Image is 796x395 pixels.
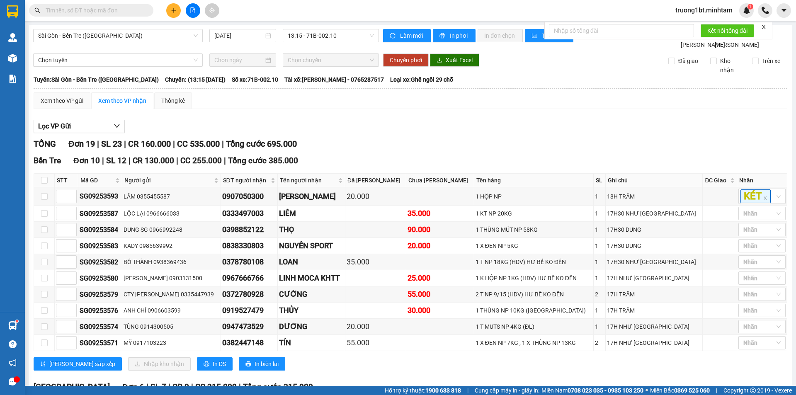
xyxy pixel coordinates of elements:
[8,54,17,63] img: warehouse-icon
[7,5,18,18] img: logo-vxr
[78,286,122,303] td: SG09253579
[279,191,344,202] div: [PERSON_NAME]
[408,305,473,316] div: 30.000
[8,321,17,330] img: warehouse-icon
[38,29,198,42] span: Sài Gòn - Bến Tre (CT)
[128,139,171,149] span: CR 160.000
[186,3,200,18] button: file-add
[106,156,126,165] span: SL 12
[245,361,251,368] span: printer
[279,272,344,284] div: LINH MOCA KHTT
[278,206,345,222] td: LIÊM
[191,382,193,392] span: |
[278,303,345,319] td: THỦY
[607,306,701,315] div: 17H TRÂM
[450,31,469,40] span: In phơi
[124,176,212,185] span: Người gửi
[222,288,277,300] div: 0372780928
[288,29,374,42] span: 13:15 - 71B-002.10
[278,319,345,335] td: DƯƠNG
[209,7,215,13] span: aim
[124,192,219,201] div: LÂM 0355455587
[278,238,345,254] td: NGUYÊN SPORT
[190,7,196,13] span: file-add
[759,56,784,65] span: Trên xe
[607,192,701,201] div: 18H TRÂM
[607,322,701,331] div: 17H NHƯ [GEOGRAPHIC_DATA]
[8,33,17,42] img: warehouse-icon
[595,225,604,234] div: 1
[406,174,474,187] th: Chưa [PERSON_NAME]
[55,174,78,187] th: STT
[177,139,220,149] span: CC 535.000
[383,53,429,67] button: Chuyển phơi
[228,156,298,165] span: Tổng cước 385.000
[740,189,771,203] span: KÉT
[68,139,95,149] span: Đơn 19
[383,29,431,42] button: syncLàm mới
[78,254,122,270] td: SG09253582
[278,187,345,206] td: ANH PHƯƠNG
[222,224,277,235] div: 0398852122
[607,274,701,283] div: 17H NHƯ [GEOGRAPHIC_DATA]
[214,56,264,65] input: Chọn ngày
[124,139,126,149] span: |
[133,156,174,165] span: CR 130.000
[49,359,115,368] span: [PERSON_NAME] sắp xếp
[129,156,131,165] span: |
[476,225,592,234] div: 1 THÙNG MÚT NP 58KG
[214,31,264,40] input: 15/09/2025
[279,208,344,219] div: LIÊM
[595,274,604,283] div: 1
[98,96,146,105] div: Xem theo VP nhận
[78,238,122,254] td: SG09253583
[437,57,442,64] span: download
[78,335,122,351] td: SG09253571
[433,29,476,42] button: printerIn phơi
[150,382,166,392] span: SL 7
[607,257,701,267] div: 17H30 NHƯ [GEOGRAPHIC_DATA]
[408,288,473,300] div: 55.000
[474,174,594,187] th: Tên hàng
[46,6,143,15] input: Tìm tên, số ĐT hoặc mã đơn
[607,225,701,234] div: 17H30 DUNG
[674,387,710,394] strong: 0369 525 060
[124,225,219,234] div: DUNG SG 0966992248
[222,256,277,268] div: 0378780108
[476,241,592,250] div: 1 X ĐEN NP 5KG
[161,96,185,105] div: Thống kê
[166,3,181,18] button: plus
[124,241,219,250] div: KADY 0985639992
[222,208,277,219] div: 0333497003
[595,290,604,299] div: 2
[446,56,473,65] span: Xuất Excel
[278,335,345,351] td: TÍN
[38,121,71,131] span: Lọc VP Gửi
[221,187,278,206] td: 0907050300
[347,321,405,332] div: 20.000
[278,254,345,270] td: LOAN
[80,273,121,284] div: SG09253580
[224,156,226,165] span: |
[165,75,226,84] span: Chuyến: (13:15 [DATE])
[743,7,750,14] img: icon-new-feature
[122,382,144,392] span: Đơn 6
[594,174,606,187] th: SL
[607,209,701,218] div: 17H30 NHƯ [GEOGRAPHIC_DATA]
[172,382,189,392] span: CR 0
[400,31,424,40] span: Làm mới
[278,270,345,286] td: LINH MOCA KHTT
[476,209,592,218] div: 1 KT NP 20KG
[716,386,717,395] span: |
[675,56,701,65] span: Đã giao
[222,139,224,149] span: |
[701,24,754,37] button: Kết nối tổng đài
[476,322,592,331] div: 1 T MUTS NP 4KG (ĐL)
[595,209,604,218] div: 1
[34,156,61,165] span: Bến Tre
[221,270,278,286] td: 0967666766
[221,254,278,270] td: 0378780108
[279,256,344,268] div: LOAN
[195,382,237,392] span: CC 215.000
[476,192,592,201] div: 1 HỘP NP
